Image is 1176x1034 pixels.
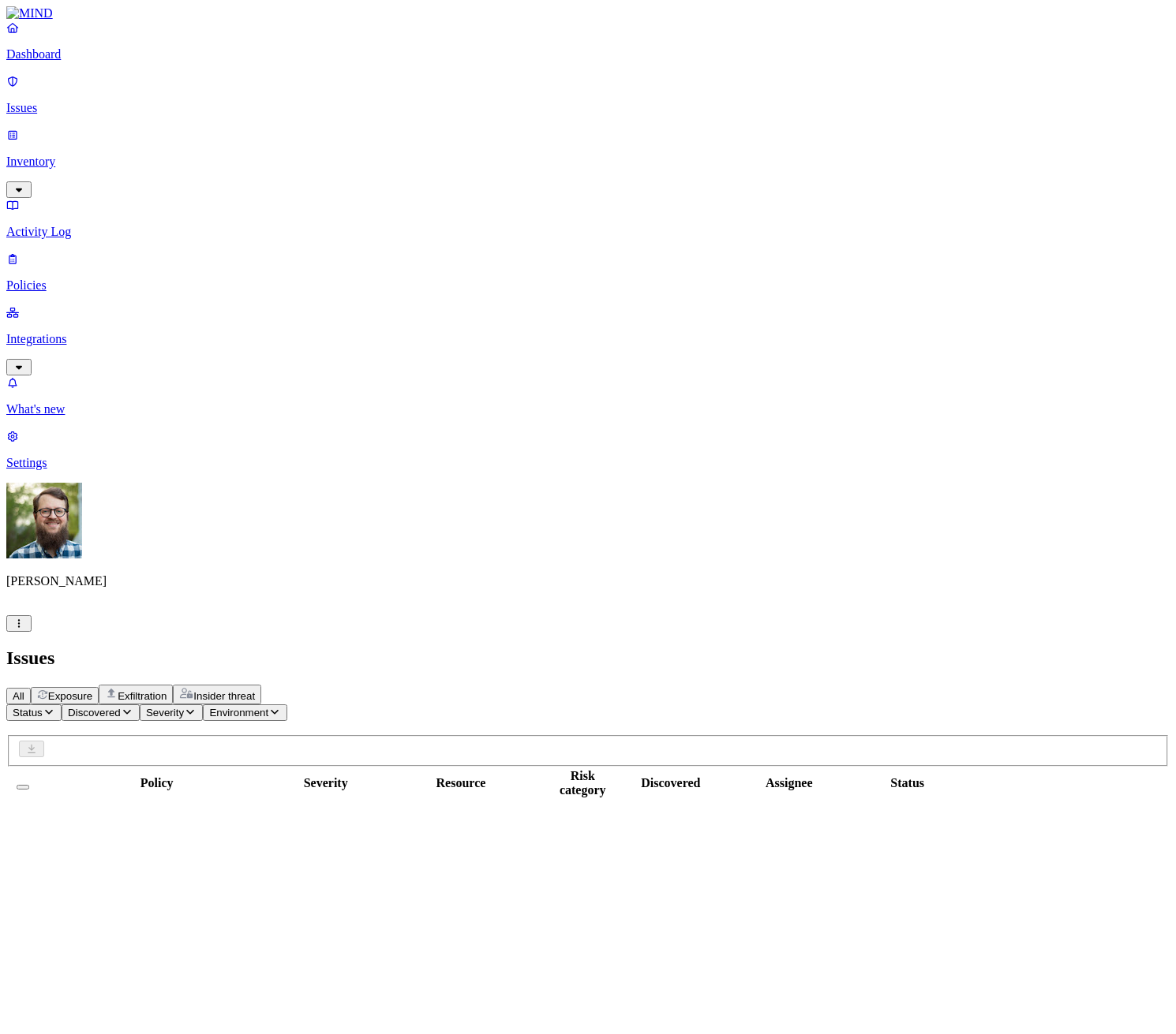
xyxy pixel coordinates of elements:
[858,776,957,790] div: Status
[6,155,1170,169] p: Inventory
[13,690,24,702] span: All
[6,278,1170,293] p: Policies
[6,6,53,21] img: MIND
[622,776,721,790] div: Discovered
[6,429,1170,470] a: Settings
[13,707,43,719] span: Status
[6,21,1170,62] a: Dashboard
[40,776,273,790] div: Policy
[6,252,1170,293] a: Policies
[6,375,1170,416] a: What's new
[6,483,82,558] img: Rick Heil
[6,74,1170,115] a: Issues
[6,101,1170,115] p: Issues
[6,225,1170,239] p: Activity Log
[276,776,375,790] div: Severity
[378,776,544,790] div: Resource
[6,456,1170,470] p: Settings
[547,769,619,797] div: Risk category
[118,690,167,702] span: Exfiltration
[6,128,1170,196] a: Inventory
[68,707,121,719] span: Discovered
[6,6,1170,21] a: MIND
[48,690,92,702] span: Exposure
[6,332,1170,346] p: Integrations
[6,648,1170,669] h2: Issues
[193,690,255,702] span: Insider threat
[6,305,1170,373] a: Integrations
[6,47,1170,62] p: Dashboard
[17,785,29,789] button: Select all
[6,402,1170,416] p: What's new
[146,707,184,719] span: Severity
[209,707,268,719] span: Environment
[6,574,1170,588] p: [PERSON_NAME]
[6,198,1170,239] a: Activity Log
[723,776,855,790] div: Assignee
